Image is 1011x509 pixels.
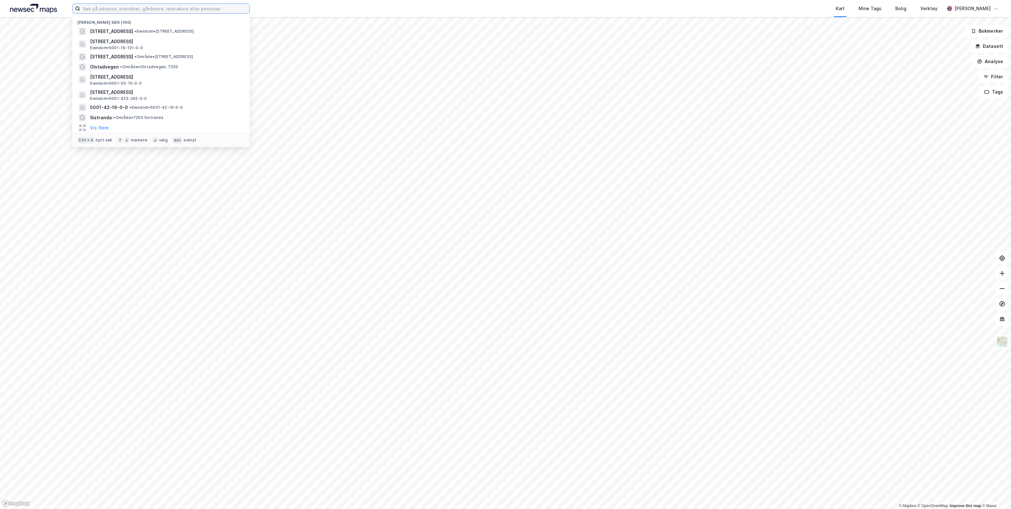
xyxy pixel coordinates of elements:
[920,5,937,12] div: Verktøy
[90,63,119,71] span: Olstadvegen
[72,15,250,26] div: [PERSON_NAME] søk (100)
[90,28,133,35] span: [STREET_ADDRESS]
[836,5,845,12] div: Kart
[80,4,249,13] input: Søk på adresse, matrikkel, gårdeiere, leietakere eller personer
[159,138,168,143] div: velg
[90,124,109,132] button: Vis flere
[10,4,57,13] img: logo.a4113a55bc3d86da70a041830d287a7e.svg
[972,55,1008,68] button: Analyse
[996,336,1008,348] img: Z
[113,115,115,120] span: •
[90,38,242,45] span: [STREET_ADDRESS]
[90,45,143,50] span: Eiendom • 5001-19-101-0-0
[859,5,881,12] div: Mine Tags
[96,138,113,143] div: nytt søk
[77,137,94,143] div: Ctrl + k
[184,138,196,143] div: avbryt
[120,64,122,69] span: •
[979,86,1008,98] button: Tags
[134,29,136,34] span: •
[90,96,147,101] span: Eiendom • 5001-423-292-0-0
[918,504,948,508] a: OpenStreetMap
[134,54,193,59] span: Område • [STREET_ADDRESS]
[955,5,991,12] div: [PERSON_NAME]
[129,105,131,110] span: •
[899,504,916,508] a: Mapbox
[966,25,1008,37] button: Bokmerker
[134,54,136,59] span: •
[134,29,194,34] span: Eiendom • [STREET_ADDRESS]
[131,138,147,143] div: markere
[120,64,178,69] span: Område • Olstadvegen, 7350
[90,81,141,86] span: Eiendom • 5001-55-10-0-0
[90,73,242,81] span: [STREET_ADDRESS]
[90,114,112,121] span: Sistranda
[970,40,1008,53] button: Datasett
[2,500,30,507] a: Mapbox homepage
[90,88,242,96] span: [STREET_ADDRESS]
[895,5,906,12] div: Bolig
[950,504,981,508] a: Improve this map
[173,137,183,143] div: esc
[129,105,183,110] span: Eiendom • 5001-42-16-0-0
[90,53,133,61] span: [STREET_ADDRESS]
[978,70,1008,83] button: Filter
[90,104,128,111] span: 5001-42-16-0-0
[113,115,163,120] span: Område • 7260 Sistranda
[979,479,1011,509] iframe: Chat Widget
